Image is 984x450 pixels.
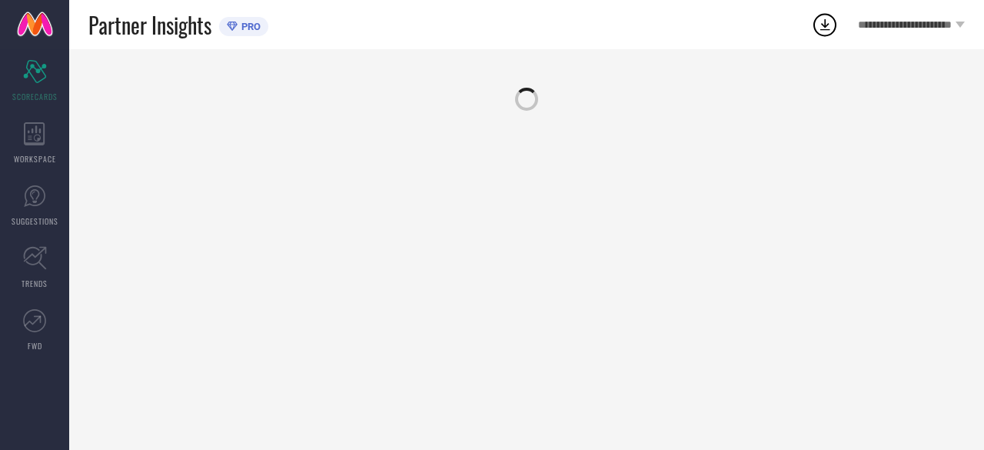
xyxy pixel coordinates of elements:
span: PRO [238,21,261,32]
div: Open download list [811,11,839,38]
span: FWD [28,340,42,352]
span: WORKSPACE [14,153,56,165]
span: SUGGESTIONS [12,215,58,227]
span: Partner Insights [88,9,211,41]
span: TRENDS [22,278,48,289]
span: SCORECARDS [12,91,58,102]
